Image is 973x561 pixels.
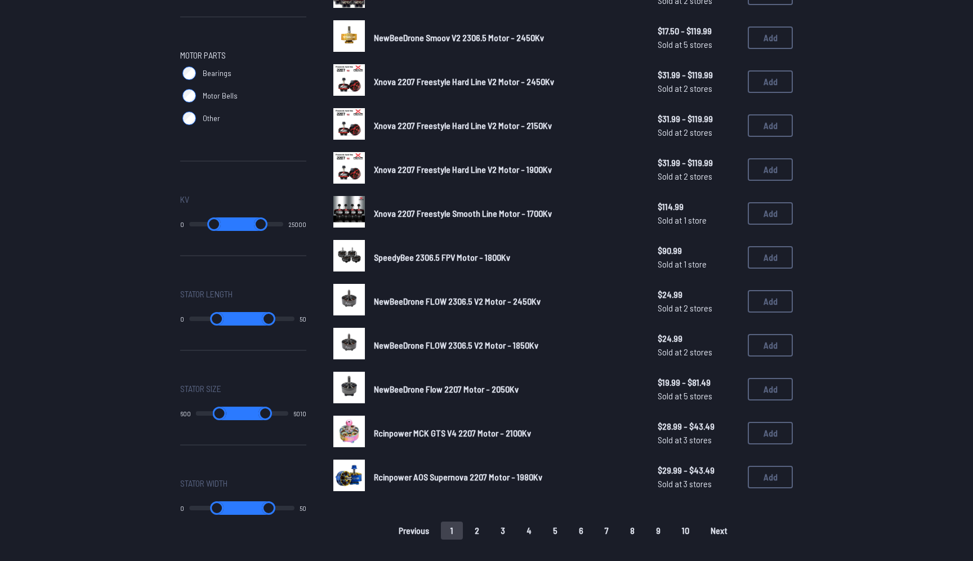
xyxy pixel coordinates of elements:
[333,64,365,99] a: image
[180,48,226,62] span: Motor Parts
[203,68,231,79] span: Bearings
[621,522,644,540] button: 8
[374,31,640,44] a: NewBeeDrone Smoov V2 2306.5 Motor - 2450Kv
[333,328,365,359] img: image
[374,163,640,176] a: Xnova 2207 Freestyle Hard Line V2 Motor - 1900Kv
[646,522,670,540] button: 9
[333,284,365,319] a: image
[333,460,365,491] img: image
[748,70,793,93] button: Add
[658,200,739,213] span: $114.99
[293,409,306,418] output: 6010
[333,240,365,271] img: image
[374,426,640,440] a: Rcinpower MCK GTS V4 2207 Motor - 2100Kv
[658,301,739,315] span: Sold at 2 stores
[333,416,365,447] img: image
[333,108,365,143] a: image
[491,522,515,540] button: 3
[333,20,365,55] a: image
[300,314,306,323] output: 50
[180,382,221,395] span: Stator Size
[658,82,739,95] span: Sold at 2 stores
[333,284,365,315] img: image
[543,522,567,540] button: 5
[595,522,618,540] button: 7
[333,108,365,140] img: image
[658,24,739,38] span: $17.50 - $119.99
[374,384,519,394] span: NewBeeDrone Flow 2207 Motor - 2050Kv
[374,208,552,219] span: Xnova 2207 Freestyle Smooth Line Motor - 1700Kv
[374,340,538,350] span: NewBeeDrone FLOW 2306.5 V2 Motor - 1850Kv
[748,466,793,488] button: Add
[658,170,739,183] span: Sold at 2 stores
[658,420,739,433] span: $28.99 - $43.49
[180,409,191,418] output: 600
[658,288,739,301] span: $24.99
[300,504,306,513] output: 50
[374,339,640,352] a: NewBeeDrone FLOW 2306.5 V2 Motor - 1850Kv
[333,372,365,403] img: image
[748,114,793,137] button: Add
[374,252,510,262] span: SpeedyBee 2306.5 FPV Motor - 1800Kv
[374,119,640,132] a: Xnova 2207 Freestyle Hard Line V2 Motor - 2150Kv
[180,193,189,206] span: Kv
[374,296,541,306] span: NewBeeDrone FLOW 2306.5 V2 Motor - 2450Kv
[333,152,365,184] img: image
[658,345,739,359] span: Sold at 2 stores
[658,38,739,51] span: Sold at 5 stores
[374,120,552,131] span: Xnova 2207 Freestyle Hard Line V2 Motor - 2150Kv
[374,251,640,264] a: SpeedyBee 2306.5 FPV Motor - 1800Kv
[374,382,640,396] a: NewBeeDrone Flow 2207 Motor - 2050Kv
[333,240,365,275] a: image
[748,290,793,313] button: Add
[748,246,793,269] button: Add
[658,156,739,170] span: $31.99 - $119.99
[701,522,737,540] button: Next
[374,471,542,482] span: Rcinpower AOS Supernova 2207 Motor - 1980Kv
[180,220,184,229] output: 0
[374,164,552,175] span: Xnova 2207 Freestyle Hard Line V2 Motor - 1900Kv
[333,328,365,363] a: image
[288,220,306,229] output: 25000
[374,295,640,308] a: NewBeeDrone FLOW 2306.5 V2 Motor - 2450Kv
[441,522,463,540] button: 1
[182,112,196,125] input: Other
[658,244,739,257] span: $90.99
[374,76,554,87] span: Xnova 2207 Freestyle Hard Line V2 Motor - 2450Kv
[333,196,365,228] img: image
[658,68,739,82] span: $31.99 - $119.99
[658,332,739,345] span: $24.99
[203,113,220,124] span: Other
[748,378,793,400] button: Add
[658,112,739,126] span: $31.99 - $119.99
[374,428,531,438] span: Rcinpower MCK GTS V4 2207 Motor - 2100Kv
[569,522,593,540] button: 6
[374,32,544,43] span: NewBeeDrone Smoov V2 2306.5 Motor - 2450Kv
[180,287,233,301] span: Stator Length
[517,522,541,540] button: 4
[658,433,739,447] span: Sold at 3 stores
[180,314,184,323] output: 0
[748,26,793,49] button: Add
[748,202,793,225] button: Add
[374,207,640,220] a: Xnova 2207 Freestyle Smooth Line Motor - 1700Kv
[658,477,739,491] span: Sold at 3 stores
[203,90,238,101] span: Motor Bells
[465,522,489,540] button: 2
[748,158,793,181] button: Add
[333,460,365,495] a: image
[374,470,640,484] a: Rcinpower AOS Supernova 2207 Motor - 1980Kv
[658,464,739,477] span: $29.99 - $43.49
[748,334,793,357] button: Add
[658,126,739,139] span: Sold at 2 stores
[374,75,640,88] a: Xnova 2207 Freestyle Hard Line V2 Motor - 2450Kv
[658,376,739,389] span: $19.99 - $81.49
[333,64,365,96] img: image
[672,522,699,540] button: 10
[748,422,793,444] button: Add
[180,477,227,490] span: Stator Width
[333,416,365,451] a: image
[180,504,184,513] output: 0
[658,257,739,271] span: Sold at 1 store
[333,152,365,187] a: image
